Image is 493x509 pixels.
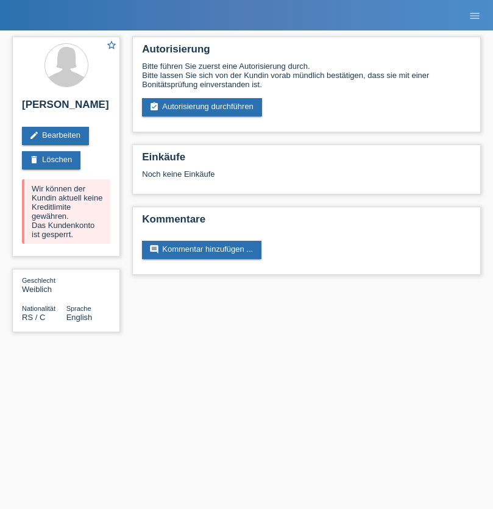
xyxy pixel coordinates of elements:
a: assignment_turned_inAutorisierung durchführen [142,98,262,116]
h2: Einkäufe [142,151,471,169]
i: menu [469,10,481,22]
i: delete [29,155,39,165]
div: Weiblich [22,276,66,294]
span: Nationalität [22,305,55,312]
span: Serbien / C / 19.11.2016 [22,313,45,322]
a: commentKommentar hinzufügen ... [142,241,261,259]
h2: Autorisierung [142,43,471,62]
h2: Kommentare [142,213,471,232]
h2: [PERSON_NAME] [22,99,110,117]
span: Sprache [66,305,91,312]
a: menu [463,12,487,19]
div: Wir können der Kundin aktuell keine Kreditlimite gewähren. Das Kundenkonto ist gesperrt. [22,179,110,244]
a: editBearbeiten [22,127,89,145]
span: Geschlecht [22,277,55,284]
div: Noch keine Einkäufe [142,169,471,188]
div: Bitte führen Sie zuerst eine Autorisierung durch. Bitte lassen Sie sich von der Kundin vorab münd... [142,62,471,89]
i: edit [29,130,39,140]
i: comment [149,244,159,254]
i: assignment_turned_in [149,102,159,112]
span: English [66,313,93,322]
i: star_border [106,40,117,51]
a: deleteLöschen [22,151,80,169]
a: star_border [106,40,117,52]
